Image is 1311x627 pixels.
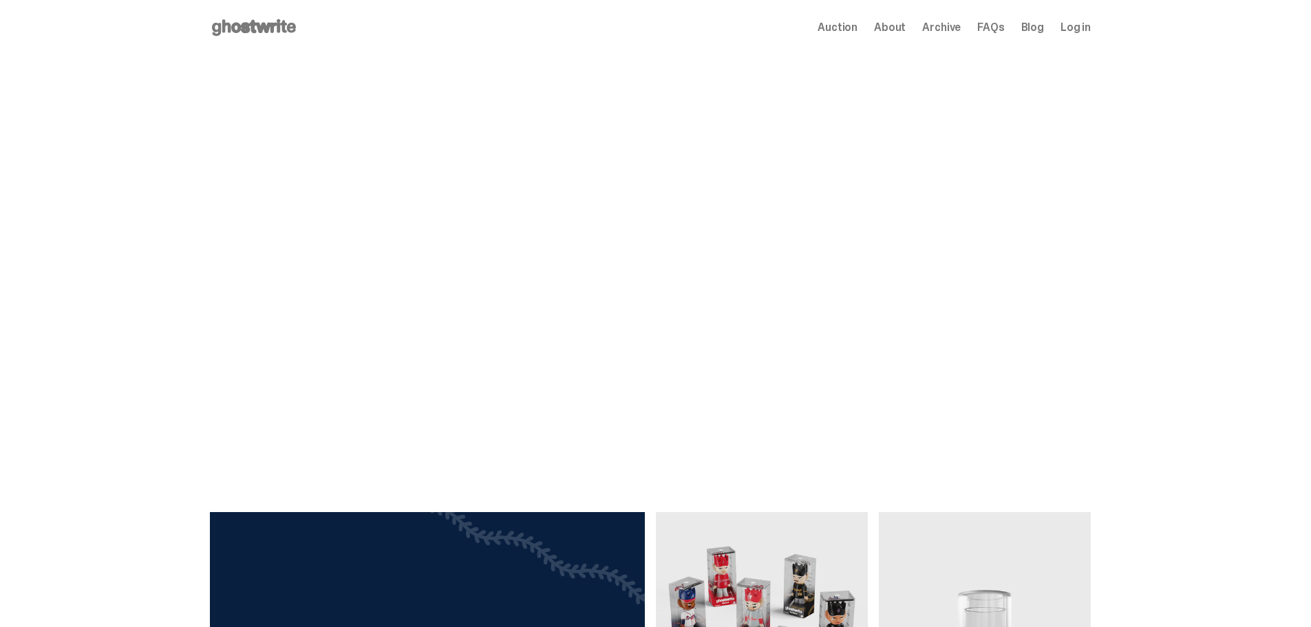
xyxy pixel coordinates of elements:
[1060,22,1091,33] a: Log in
[874,22,906,33] a: About
[922,22,961,33] a: Archive
[977,22,1004,33] a: FAQs
[818,22,857,33] a: Auction
[1021,22,1044,33] a: Blog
